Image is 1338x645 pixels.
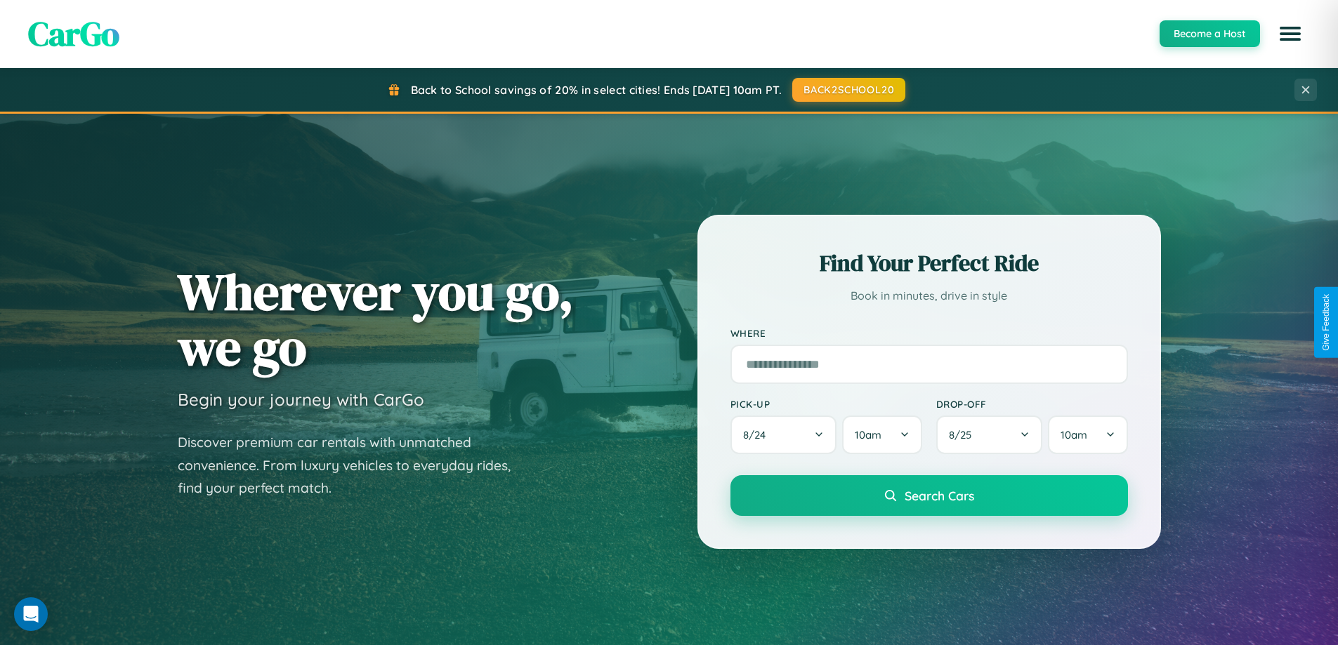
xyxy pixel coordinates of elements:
p: Book in minutes, drive in style [730,286,1128,306]
button: 8/24 [730,415,837,454]
button: BACK2SCHOOL20 [792,78,905,102]
button: 10am [842,415,921,454]
span: Back to School savings of 20% in select cities! Ends [DATE] 10am PT. [411,83,782,97]
label: Where [730,327,1128,339]
button: Open menu [1271,14,1310,53]
button: Search Cars [730,475,1128,516]
span: 8 / 24 [743,428,773,441]
span: 10am [1061,428,1087,441]
div: Give Feedback [1321,294,1331,351]
span: Search Cars [905,488,974,503]
button: Become a Host [1160,20,1260,47]
h2: Find Your Perfect Ride [730,248,1128,279]
h1: Wherever you go, we go [178,264,574,375]
button: 8/25 [936,415,1043,454]
label: Drop-off [936,398,1128,410]
span: CarGo [28,11,119,57]
p: Discover premium car rentals with unmatched convenience. From luxury vehicles to everyday rides, ... [178,431,529,500]
span: 10am [855,428,881,441]
div: Open Intercom Messenger [14,597,48,631]
button: 10am [1048,415,1127,454]
label: Pick-up [730,398,922,410]
h3: Begin your journey with CarGo [178,389,424,410]
span: 8 / 25 [949,428,978,441]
